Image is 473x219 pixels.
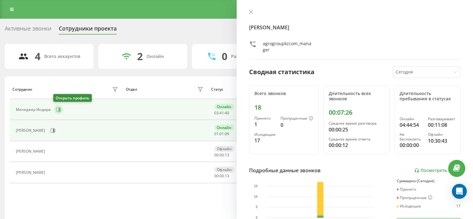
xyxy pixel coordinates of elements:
div: Офлайн [214,146,234,152]
div: [PERSON_NAME] [16,128,47,133]
div: 0 [281,121,313,129]
div: Подробные данные звонков [249,167,321,174]
span: 01 [214,131,219,136]
div: 17 [254,137,276,144]
a: Посмотреть отчет [414,168,461,173]
h4: [PERSON_NAME] [249,24,461,31]
div: Онлайн [400,117,423,121]
div: 4 [35,50,40,62]
div: Открыть профиль [53,94,92,102]
span: 03 [214,110,219,116]
div: Длительность пребывания в статусах [400,91,455,102]
span: 00 [220,173,224,179]
text: 5 [256,205,257,209]
div: Суммарно (Сегодня) [397,179,461,183]
div: [PERSON_NAME] [16,170,47,175]
div: Пропущенные [281,116,313,121]
span: 13 [225,152,229,158]
div: 00:11:08 [428,121,455,129]
div: Исходящие [397,204,421,208]
div: : : [214,153,229,157]
div: Всего звонков [254,91,313,96]
div: 00:00:00 [400,141,423,149]
div: 00:00:25 [329,126,384,133]
span: 00 [214,173,219,179]
span: 13 [225,173,229,179]
span: 01 [220,131,224,136]
div: : : [214,132,229,136]
span: 41 [220,110,224,116]
div: Исходящие [254,132,276,137]
div: 17 [456,204,461,208]
div: Принято [254,116,276,121]
div: Open Intercom Messenger [452,184,467,199]
div: Офлайн [428,132,455,137]
div: 00:07:26 [329,109,384,116]
span: 09 [225,131,229,136]
text: 10 [254,195,257,198]
div: Статус [211,87,223,92]
div: Принято [397,187,416,192]
div: Всего аккаунтов [44,54,80,59]
div: 18 [254,104,313,111]
div: Активные звонки [5,25,51,35]
div: Среднее время разговора [329,121,384,126]
div: Онлайн [214,125,234,131]
div: 1 [254,121,276,128]
div: Сотрудники проекта [59,25,117,35]
span: 40 [225,110,229,116]
span: 00 [214,152,219,158]
div: 04:44:54 [400,121,423,129]
div: 00:00:12 [329,141,384,149]
div: Онлайн [146,54,164,59]
div: Не беспокоить [400,132,423,141]
div: Офлайн [214,167,234,173]
div: Среднее время ответа [329,137,384,141]
div: [PERSON_NAME] [16,149,47,154]
div: Сводная статистика [249,67,314,77]
div: agrogroupkzcom_manager [263,40,311,53]
div: Разговаривает [428,117,455,121]
div: : : [214,111,229,115]
div: Длительность всех звонков [329,91,384,102]
div: Сотрудник [12,87,32,92]
text: 15 [254,184,257,188]
div: : : [214,174,229,178]
div: 0 [222,50,227,62]
div: 10:30:43 [428,137,455,145]
div: 2 [137,50,143,62]
div: Отдел [126,87,137,92]
div: Разговаривают [231,54,265,59]
span: 00 [220,152,224,158]
div: Пропущенные [397,195,432,200]
div: Онлайн [214,104,234,110]
div: Менеджер Индира [16,107,52,112]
